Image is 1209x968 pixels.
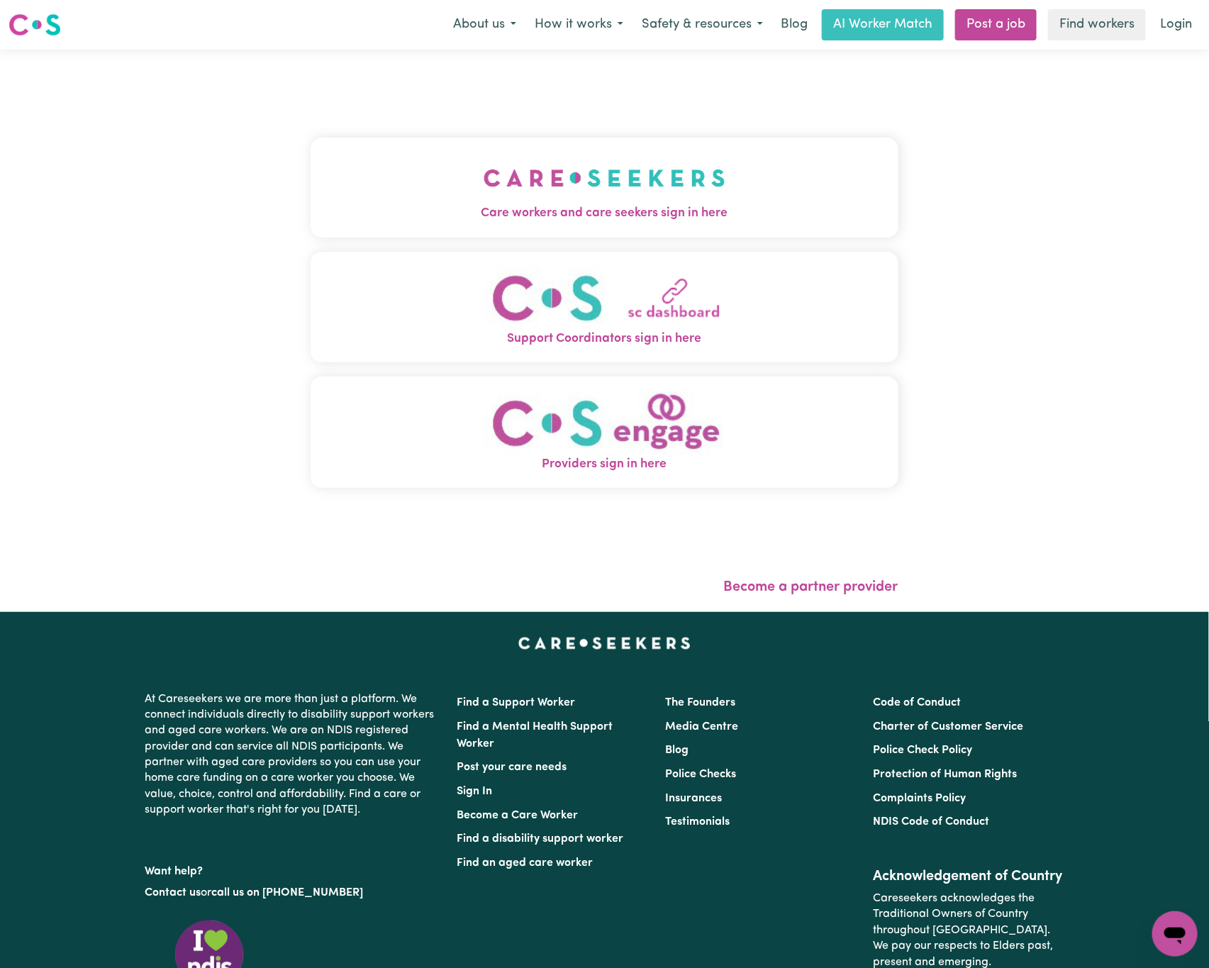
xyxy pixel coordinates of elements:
[873,816,989,828] a: NDIS Code of Conduct
[665,816,730,828] a: Testimonials
[525,10,633,40] button: How it works
[145,858,440,879] p: Want help?
[444,10,525,40] button: About us
[665,793,722,804] a: Insurances
[212,887,364,899] a: call us on [PHONE_NUMBER]
[665,769,736,780] a: Police Checks
[311,377,898,488] button: Providers sign in here
[518,638,691,649] a: Careseekers home page
[311,330,898,348] span: Support Coordinators sign in here
[9,9,61,41] a: Careseekers logo
[457,721,613,750] a: Find a Mental Health Support Worker
[873,769,1017,780] a: Protection of Human Rights
[145,887,201,899] a: Contact us
[457,697,576,708] a: Find a Support Worker
[1152,911,1198,957] iframe: Button to launch messaging window
[311,138,898,237] button: Care workers and care seekers sign in here
[772,9,816,40] a: Blog
[457,762,567,773] a: Post your care needs
[873,868,1064,885] h2: Acknowledgement of Country
[311,252,898,363] button: Support Coordinators sign in here
[665,697,735,708] a: The Founders
[311,204,898,223] span: Care workers and care seekers sign in here
[1048,9,1146,40] a: Find workers
[873,745,972,756] a: Police Check Policy
[633,10,772,40] button: Safety & resources
[457,786,493,797] a: Sign In
[457,857,594,869] a: Find an aged care worker
[311,455,898,474] span: Providers sign in here
[665,721,738,733] a: Media Centre
[145,686,440,824] p: At Careseekers we are more than just a platform. We connect individuals directly to disability su...
[145,879,440,906] p: or
[955,9,1037,40] a: Post a job
[1152,9,1200,40] a: Login
[665,745,689,756] a: Blog
[873,793,966,804] a: Complaints Policy
[822,9,944,40] a: AI Worker Match
[873,721,1023,733] a: Charter of Customer Service
[457,810,579,821] a: Become a Care Worker
[9,12,61,38] img: Careseekers logo
[724,580,898,594] a: Become a partner provider
[457,833,624,845] a: Find a disability support worker
[873,697,961,708] a: Code of Conduct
